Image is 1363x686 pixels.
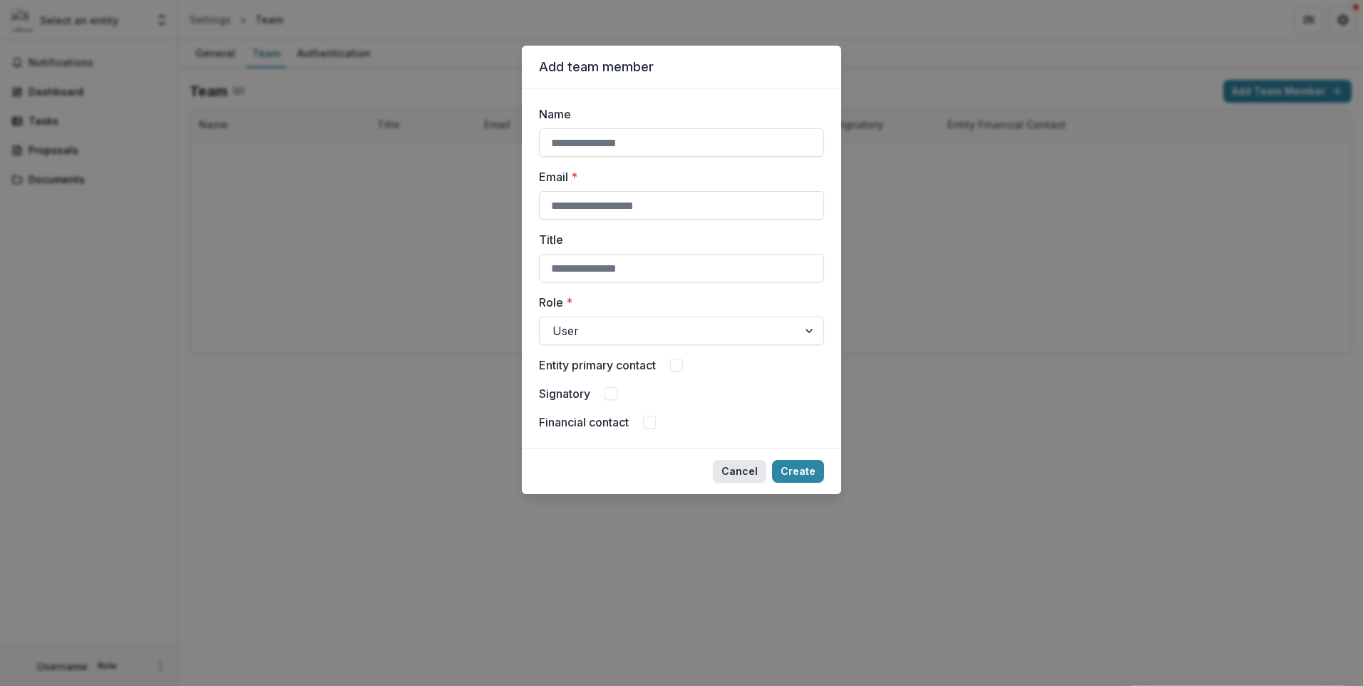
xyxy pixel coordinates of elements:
header: Add team member [522,46,841,88]
label: Name [539,106,816,123]
label: Financial contact [539,414,629,431]
label: Signatory [539,385,590,402]
label: Role [539,294,816,311]
label: Entity primary contact [539,357,656,374]
button: Create [772,460,824,483]
button: Cancel [713,460,766,483]
label: Title [539,231,816,248]
label: Email [539,168,816,185]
